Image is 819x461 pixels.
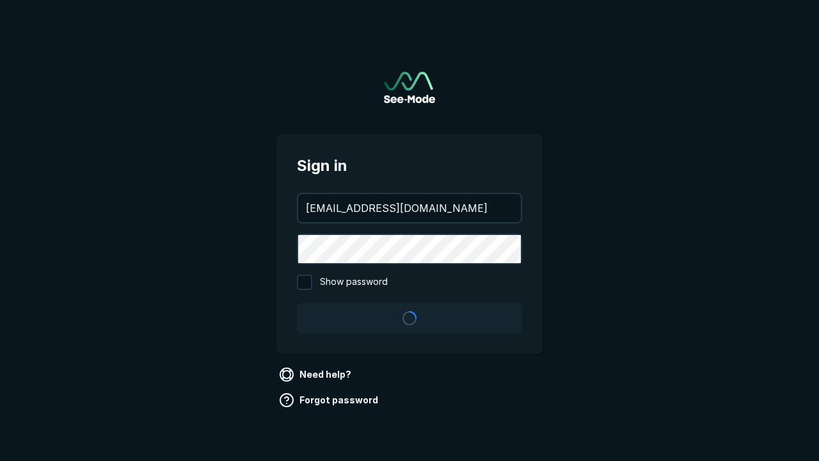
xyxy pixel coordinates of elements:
span: Sign in [297,154,522,177]
a: Forgot password [276,390,383,410]
a: Go to sign in [384,72,435,103]
img: See-Mode Logo [384,72,435,103]
a: Need help? [276,364,356,385]
span: Show password [320,275,388,290]
input: your@email.com [298,194,521,222]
